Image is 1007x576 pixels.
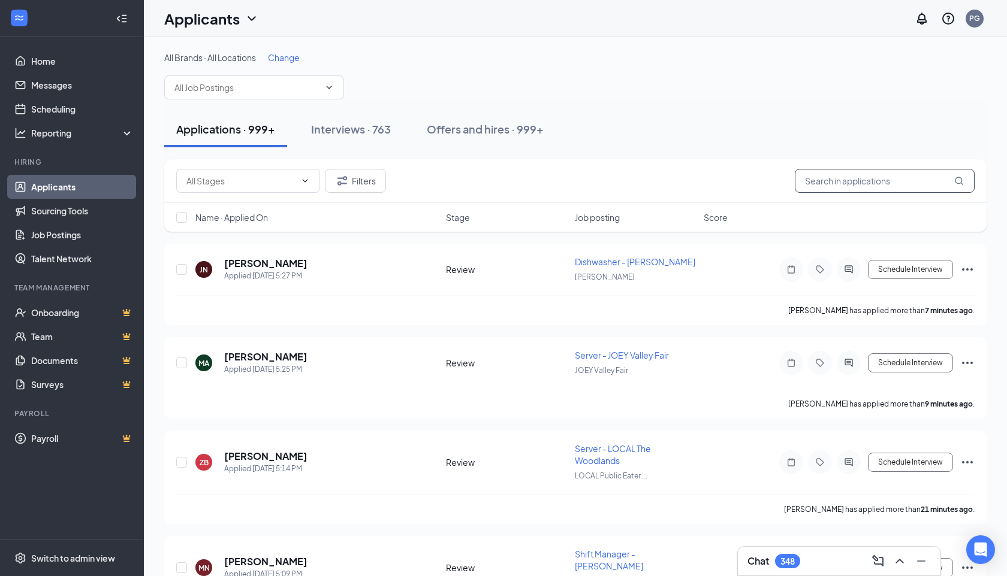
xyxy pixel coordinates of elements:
span: JOEY Valley Fair [575,366,628,375]
svg: ChevronUp [893,554,907,568]
a: DocumentsCrown [31,348,134,372]
svg: Note [784,457,798,467]
span: Server - LOCAL The Woodlands [575,443,651,466]
span: [PERSON_NAME] [575,272,635,281]
svg: Ellipses [960,356,975,370]
span: Shift Manager - [PERSON_NAME] [575,548,643,571]
svg: ActiveChat [842,265,856,274]
svg: ChevronDown [300,176,310,186]
svg: Note [784,265,798,274]
div: Interviews · 763 [311,122,391,137]
span: Dishwasher - [PERSON_NAME] [575,256,695,267]
div: 348 [780,556,795,566]
div: MA [198,358,209,368]
a: Scheduling [31,97,134,121]
h5: [PERSON_NAME] [224,450,307,463]
svg: Minimize [914,554,928,568]
div: Review [446,357,568,369]
button: Minimize [912,551,931,571]
svg: Tag [813,358,827,368]
button: Schedule Interview [868,453,953,472]
a: TeamCrown [31,325,134,348]
input: All Stages [186,174,296,187]
a: SurveysCrown [31,372,134,396]
svg: Analysis [14,127,26,139]
svg: ComposeMessage [871,554,885,568]
b: 9 minutes ago [925,399,973,408]
span: Score [704,211,728,223]
p: [PERSON_NAME] has applied more than . [784,504,975,514]
input: Search in applications [795,169,975,193]
svg: Notifications [915,11,929,26]
p: [PERSON_NAME] has applied more than . [788,399,975,409]
svg: ActiveChat [842,358,856,368]
a: Sourcing Tools [31,199,134,223]
span: Change [268,52,300,63]
div: JN [200,265,208,275]
svg: MagnifyingGlass [954,176,964,186]
div: Applied [DATE] 5:25 PM [224,363,307,375]
svg: ChevronDown [245,11,259,26]
p: [PERSON_NAME] has applied more than . [788,305,975,316]
a: Home [31,49,134,73]
span: LOCAL Public Eater ... [575,471,647,480]
button: ComposeMessage [869,551,888,571]
button: Schedule Interview [868,353,953,372]
b: 7 minutes ago [925,306,973,315]
input: All Job Postings [174,81,319,94]
div: MN [198,563,210,573]
svg: Tag [813,265,827,274]
a: Talent Network [31,247,134,271]
svg: ChevronDown [324,83,334,92]
span: Server - JOEY Valley Fair [575,350,669,360]
a: OnboardingCrown [31,301,134,325]
span: All Brands · All Locations [164,52,256,63]
svg: Filter [335,174,349,188]
button: Schedule Interview [868,260,953,279]
button: ChevronUp [890,551,909,571]
svg: Settings [14,552,26,564]
svg: Collapse [116,13,128,25]
svg: Ellipses [960,455,975,469]
h5: [PERSON_NAME] [224,555,307,568]
div: Applied [DATE] 5:14 PM [224,463,307,475]
svg: QuestionInfo [941,11,955,26]
svg: Ellipses [960,262,975,277]
h5: [PERSON_NAME] [224,350,307,363]
a: Applicants [31,175,134,199]
div: PG [969,13,980,23]
h5: [PERSON_NAME] [224,257,307,270]
div: Review [446,456,568,468]
svg: Ellipses [960,560,975,575]
div: Hiring [14,157,131,167]
div: Applications · 999+ [176,122,275,137]
svg: Note [784,358,798,368]
h3: Chat [747,554,769,568]
span: Name · Applied On [195,211,268,223]
b: 21 minutes ago [921,505,973,514]
span: Job posting [575,211,620,223]
svg: ActiveChat [842,457,856,467]
div: Open Intercom Messenger [966,535,995,564]
div: Offers and hires · 999+ [427,122,544,137]
svg: WorkstreamLogo [13,12,25,24]
div: Applied [DATE] 5:27 PM [224,270,307,282]
svg: Tag [813,457,827,467]
div: Reporting [31,127,134,139]
div: Team Management [14,283,131,293]
a: PayrollCrown [31,426,134,450]
a: Job Postings [31,223,134,247]
button: Filter Filters [325,169,386,193]
div: ZB [200,457,209,468]
h1: Applicants [164,8,240,29]
div: Payroll [14,408,131,419]
a: Messages [31,73,134,97]
div: Switch to admin view [31,552,115,564]
div: Review [446,263,568,275]
span: Stage [446,211,470,223]
div: Review [446,562,568,574]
